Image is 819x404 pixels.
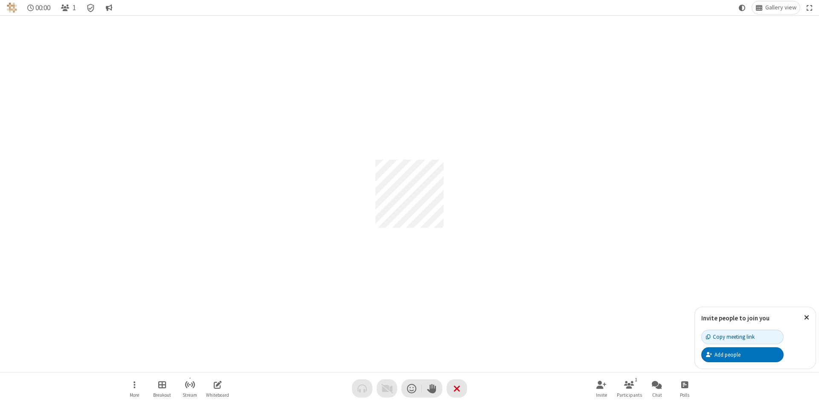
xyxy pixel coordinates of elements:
[401,379,422,398] button: Send a reaction
[633,376,640,384] div: 1
[701,330,784,344] button: Copy meeting link
[57,1,79,14] button: Open participant list
[102,1,116,14] button: Conversation
[352,379,372,398] button: Audio problem - check your Internet connection or call by phone
[735,1,749,14] button: Using system theme
[672,376,697,401] button: Open poll
[35,4,50,12] span: 00:00
[149,376,175,401] button: Manage Breakout Rooms
[680,392,689,398] span: Polls
[701,347,784,362] button: Add people
[206,392,229,398] span: Whiteboard
[706,333,755,341] div: Copy meeting link
[589,376,614,401] button: Invite participants (Alt+I)
[617,392,642,398] span: Participants
[803,1,816,14] button: Fullscreen
[765,4,796,11] span: Gallery view
[130,392,139,398] span: More
[377,379,397,398] button: Video
[644,376,670,401] button: Open chat
[652,392,662,398] span: Chat
[596,392,607,398] span: Invite
[616,376,642,401] button: Open participant list
[205,376,230,401] button: Open shared whiteboard
[177,376,203,401] button: Start streaming
[73,4,76,12] span: 1
[153,392,171,398] span: Breakout
[7,3,17,13] img: QA Selenium DO NOT DELETE OR CHANGE
[798,307,816,328] button: Close popover
[752,1,800,14] button: Change layout
[701,314,770,322] label: Invite people to join you
[83,1,99,14] div: Meeting details Encryption enabled
[122,376,147,401] button: Open menu
[422,379,442,398] button: Raise hand
[24,1,54,14] div: Timer
[447,379,467,398] button: End or leave meeting
[183,392,197,398] span: Stream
